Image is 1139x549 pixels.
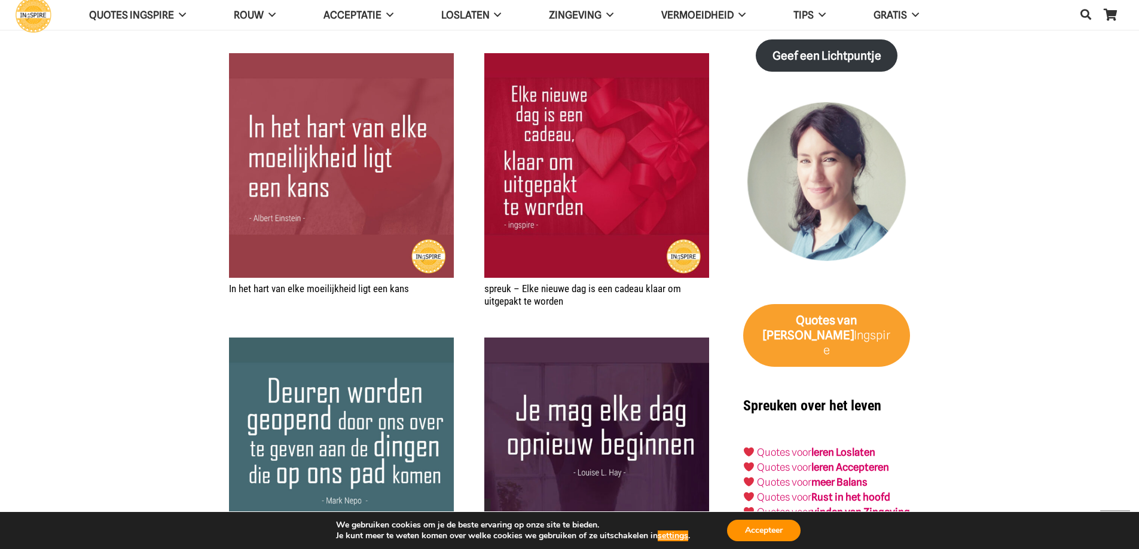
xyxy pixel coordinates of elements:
[757,476,868,488] a: Quotes voormeer Balans
[744,477,754,487] img: ❤
[229,339,454,351] a: spreuk Mark Nepo: Deuren worden geopend door ons over te geven aan de dingen die op ons pad komen
[1074,1,1098,29] a: Zoeken
[484,54,709,66] a: spreuk – Elke nieuwe dag is een cadeau klaar om uitgepakt te worden
[743,304,910,367] a: Quotes van [PERSON_NAME]Ingspire
[484,283,681,306] a: spreuk – Elke nieuwe dag is een cadeau klaar om uitgepakt te worden
[1100,510,1130,540] a: Terug naar top
[814,10,826,20] span: TIPS Menu
[744,492,754,502] img: ❤
[744,447,754,457] img: ❤
[484,53,709,278] img: Elke dag nieuwe dag is een cadeau klaar om uitgepakt te worden | spreuk van ingspire.nl
[811,446,875,458] a: leren Loslaten
[772,49,881,63] strong: Geef een Lichtpuntje
[757,491,890,503] a: Quotes voorRust in het hoofd
[907,10,919,20] span: GRATIS Menu
[441,9,490,21] span: Loslaten
[336,520,690,530] p: We gebruiken cookies om je de beste ervaring op onze site te bieden.
[661,9,734,21] span: VERMOEIDHEID
[727,520,801,541] button: Accepteer
[757,461,811,473] a: Quotes voor
[229,54,454,66] a: In het hart van elke moeilijkheid ligt een kans
[234,9,264,21] span: ROUW
[763,313,857,342] strong: van [PERSON_NAME]
[381,10,393,20] span: Acceptatie Menu
[744,507,754,517] img: ❤
[743,397,881,414] strong: Spreuken over het leven
[757,446,811,458] a: Quotes voor
[323,9,381,21] span: Acceptatie
[734,10,746,20] span: VERMOEIDHEID Menu
[874,9,907,21] span: GRATIS
[549,9,601,21] span: Zingeving
[756,39,897,72] a: Geef een Lichtpuntje
[174,10,186,20] span: QUOTES INGSPIRE Menu
[811,461,889,473] a: leren Accepteren
[744,462,754,472] img: ❤
[811,476,868,488] strong: meer Balans
[336,530,690,541] p: Je kunt meer te weten komen over welke cookies we gebruiken of ze uitschakelen in .
[229,283,409,295] a: In het hart van elke moeilijkheid ligt een kans
[484,339,709,351] a: Mooie spreuk: Je mag elke dag opnieuw beginnen
[89,9,174,21] span: QUOTES INGSPIRE
[793,9,814,21] span: TIPS
[601,10,613,20] span: Zingeving Menu
[811,491,890,503] strong: Rust in het hoofd
[757,506,910,518] a: Quotes voorvinden van Zingeving
[743,102,910,269] img: Inge Geertzen - schrijfster Ingspire.nl, markteer en handmassage therapeut
[658,530,688,541] button: settings
[796,313,835,327] strong: Quotes
[264,10,276,20] span: ROUW Menu
[811,506,910,518] strong: vinden van Zingeving
[490,10,502,20] span: Loslaten Menu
